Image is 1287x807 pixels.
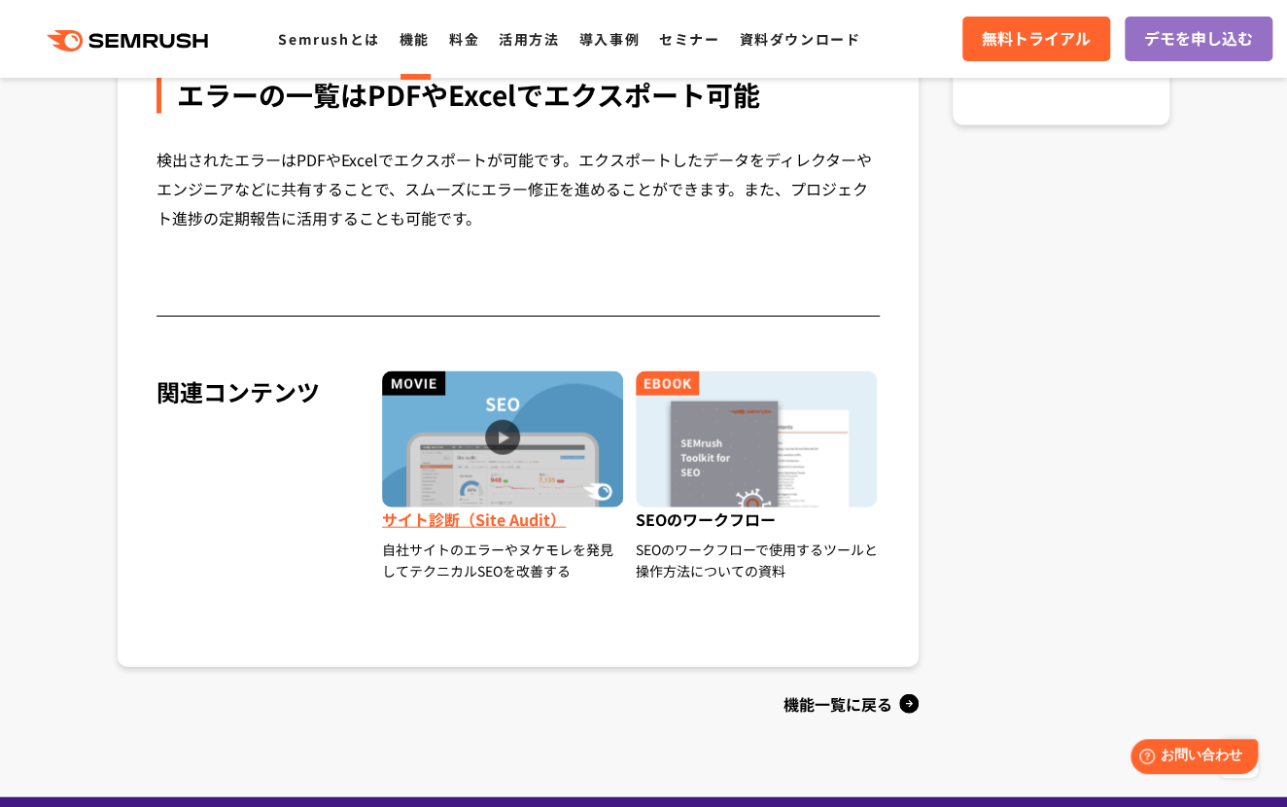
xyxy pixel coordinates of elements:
[1144,26,1253,52] span: デモを申し込む
[636,539,880,581] div: SEOのワークフローで使用するツールと操作方法についての資料
[982,26,1091,52] span: 無料トライアル
[1114,731,1266,786] iframe: Help widget launcher
[400,29,430,49] a: 機能
[499,29,559,49] a: 活用方法
[157,75,880,114] div: エラーの一覧はPDFやExcelでエクスポート可能
[659,29,719,49] a: セミナー
[739,29,860,49] a: 資料ダウンロード
[579,29,640,49] a: 導入事例
[962,17,1110,61] a: 無料トライアル
[157,145,880,232] div: 検出されたエラーはPDFやExcelでエクスポートが可能です。エクスポートしたデータをディレクターやエンジニアなどに共有することで、スムーズにエラー修正を進めることができます。また、プロジェクト...
[1125,17,1272,61] a: デモを申し込む
[157,371,366,617] div: 関連コンテンツ
[631,371,885,617] a: SEOのワークフロー SEOのワークフローで使用するツールと操作方法についての資料
[636,508,880,539] span: SEOのワークフロー
[278,29,379,49] a: Semrushとは
[449,29,479,49] a: 料金
[382,539,626,581] div: 自社サイトのエラーやヌケモレを発見してテクニカルSEOを改善する
[118,688,919,719] a: 機能一覧に戻る
[382,508,626,539] span: サイト診断（Site Audit）
[377,371,631,581] a: サイト診断（Site Audit） 自社サイトのエラーやヌケモレを発見してテクニカルSEOを改善する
